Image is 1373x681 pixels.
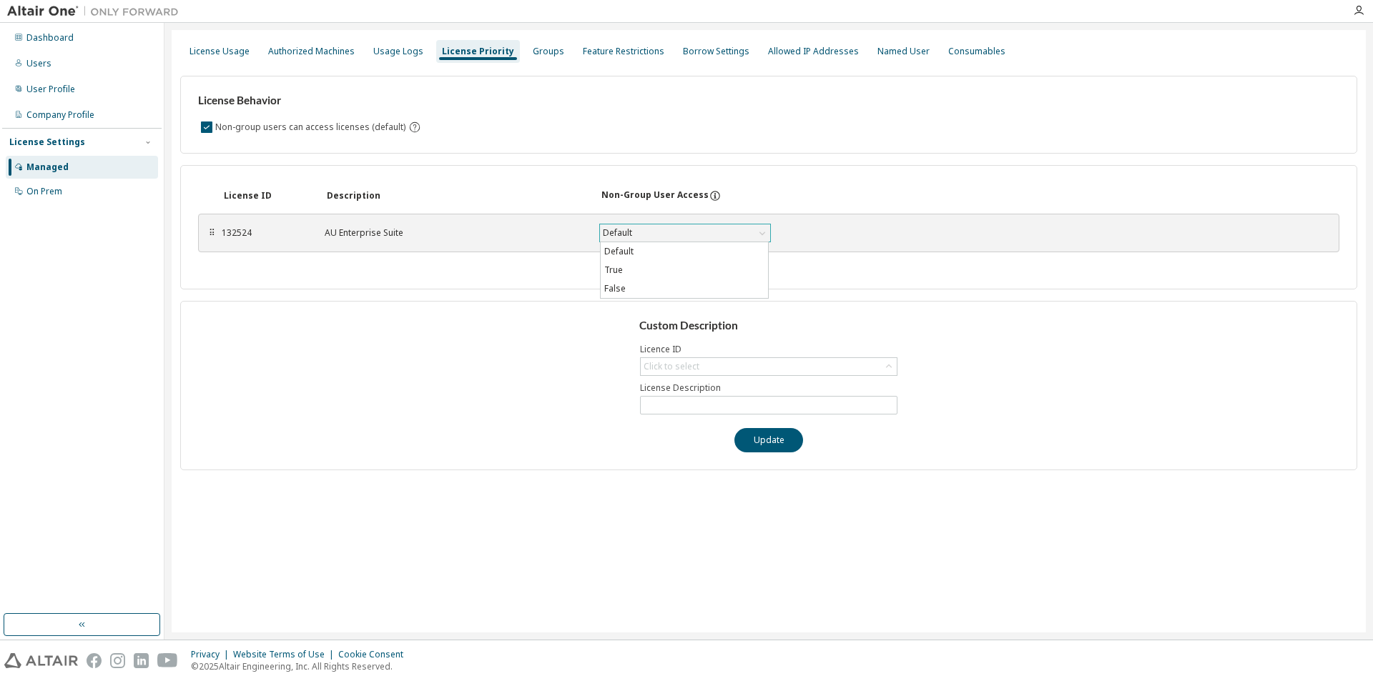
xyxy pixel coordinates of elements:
[373,46,423,57] div: Usage Logs
[601,261,768,279] li: True
[26,161,69,173] div: Managed
[222,227,307,239] div: 132524
[190,46,250,57] div: License Usage
[408,121,421,134] svg: By default any user not assigned to any group can access any license. Turn this setting off to di...
[327,190,584,202] div: Description
[683,46,749,57] div: Borrow Settings
[26,186,62,197] div: On Prem
[110,653,125,668] img: instagram.svg
[583,46,664,57] div: Feature Restrictions
[338,649,412,660] div: Cookie Consent
[134,653,149,668] img: linkedin.svg
[215,119,408,136] label: Non-group users can access licenses (default)
[191,649,233,660] div: Privacy
[600,224,770,242] div: Default
[26,109,94,121] div: Company Profile
[877,46,930,57] div: Named User
[734,428,803,452] button: Update
[4,653,78,668] img: altair_logo.svg
[26,84,75,95] div: User Profile
[26,58,51,69] div: Users
[198,94,419,108] h3: License Behavior
[325,227,582,239] div: AU Enterprise Suite
[442,46,514,57] div: License Priority
[601,242,768,261] li: Default
[157,653,178,668] img: youtube.svg
[268,46,355,57] div: Authorized Machines
[224,190,310,202] div: License ID
[639,319,899,333] h3: Custom Description
[7,4,186,19] img: Altair One
[191,660,412,672] p: © 2025 Altair Engineering, Inc. All Rights Reserved.
[644,361,699,372] div: Click to select
[640,344,897,355] label: Licence ID
[601,225,634,241] div: Default
[768,46,859,57] div: Allowed IP Addresses
[9,136,85,148] div: License Settings
[601,279,768,298] li: False
[640,382,897,394] label: License Description
[207,227,216,239] div: ⠿
[641,358,897,375] div: Click to select
[601,189,709,202] div: Non-Group User Access
[233,649,338,660] div: Website Terms of Use
[26,32,74,44] div: Dashboard
[87,653,102,668] img: facebook.svg
[533,46,564,57] div: Groups
[948,46,1005,57] div: Consumables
